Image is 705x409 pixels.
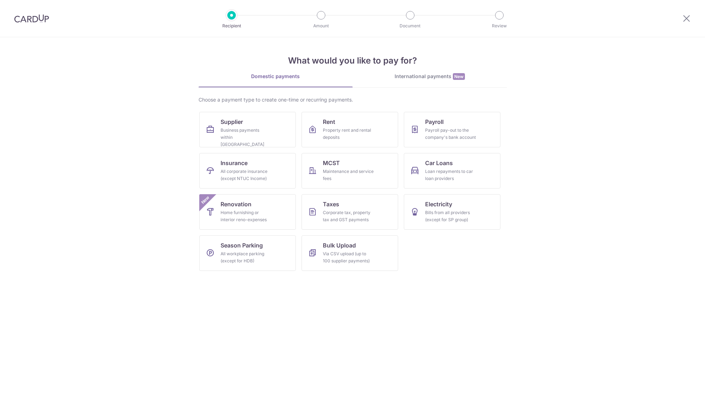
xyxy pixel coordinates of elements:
div: Business payments within [GEOGRAPHIC_DATA] [221,127,272,148]
span: Car Loans [425,159,453,167]
a: ElectricityBills from all providers (except for SP group) [404,194,500,230]
p: Recipient [205,22,258,29]
p: Amount [295,22,347,29]
div: Corporate tax, property tax and GST payments [323,209,374,223]
span: Renovation [221,200,251,208]
a: PayrollPayroll pay-out to the company's bank account [404,112,500,147]
img: CardUp [14,14,49,23]
span: Bulk Upload [323,241,356,250]
div: Home furnishing or interior reno-expenses [221,209,272,223]
div: All corporate insurance (except NTUC Income) [221,168,272,182]
a: RenovationHome furnishing or interior reno-expensesNew [199,194,296,230]
span: New [453,73,465,80]
a: MCSTMaintenance and service fees [302,153,398,189]
a: Car LoansLoan repayments to car loan providers [404,153,500,189]
span: Season Parking [221,241,263,250]
p: Document [384,22,436,29]
div: Domestic payments [199,73,353,80]
div: International payments [353,73,507,80]
div: Payroll pay-out to the company's bank account [425,127,476,141]
span: New [199,194,211,206]
span: Rent [323,118,335,126]
a: InsuranceAll corporate insurance (except NTUC Income) [199,153,296,189]
div: All workplace parking (except for HDB) [221,250,272,265]
p: Review [473,22,526,29]
div: Via CSV upload (up to 100 supplier payments) [323,250,374,265]
span: Insurance [221,159,248,167]
a: RentProperty rent and rental deposits [302,112,398,147]
div: Maintenance and service fees [323,168,374,182]
a: TaxesCorporate tax, property tax and GST payments [302,194,398,230]
span: Supplier [221,118,243,126]
span: Payroll [425,118,444,126]
span: MCST [323,159,340,167]
span: Taxes [323,200,339,208]
div: Property rent and rental deposits [323,127,374,141]
div: Loan repayments to car loan providers [425,168,476,182]
a: Season ParkingAll workplace parking (except for HDB) [199,235,296,271]
div: Choose a payment type to create one-time or recurring payments. [199,96,507,103]
a: Bulk UploadVia CSV upload (up to 100 supplier payments) [302,235,398,271]
a: SupplierBusiness payments within [GEOGRAPHIC_DATA] [199,112,296,147]
div: Bills from all providers (except for SP group) [425,209,476,223]
span: Electricity [425,200,452,208]
h4: What would you like to pay for? [199,54,507,67]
